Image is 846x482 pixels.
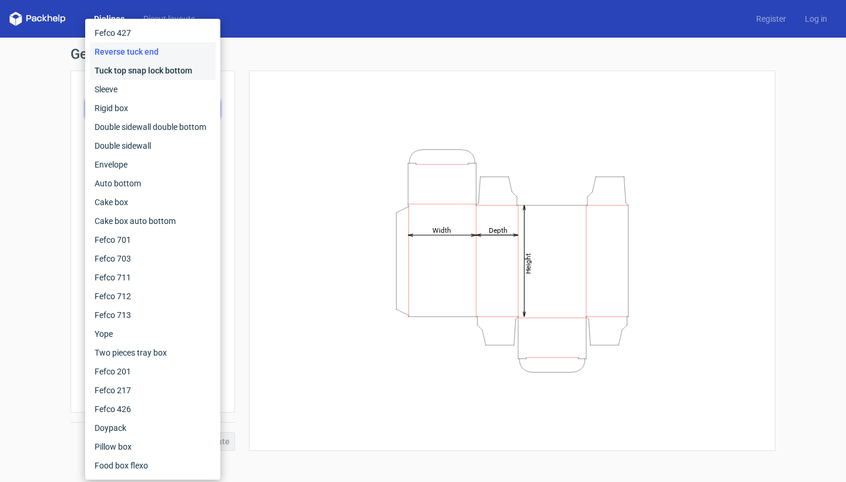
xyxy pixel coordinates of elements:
div: Pillow box [90,437,216,456]
div: Food box flexo [90,456,216,475]
div: Sleeve [90,80,216,99]
div: Fefco 701 [90,230,216,249]
a: Register [747,13,795,25]
div: Double sidewall double bottom [90,118,216,136]
div: Fefco 713 [90,306,216,324]
div: Reverse tuck end [90,42,216,61]
div: Double sidewall [90,136,216,155]
div: Fefco 712 [90,287,216,306]
a: Log in [795,13,837,25]
div: Fefco 201 [90,362,216,381]
div: Cake box auto bottom [90,212,216,230]
tspan: Width [432,226,451,234]
div: Two pieces tray box [90,343,216,362]
div: Yope [90,324,216,343]
div: Cake box [90,193,216,212]
tspan: Depth [489,226,508,234]
a: Dielines [85,13,134,25]
div: Envelope [90,155,216,174]
div: Fefco 217 [90,381,216,400]
tspan: Height [524,253,532,273]
div: Fefco 703 [90,249,216,268]
div: Auto bottom [90,174,216,193]
h1: Generate new dieline [70,47,775,61]
div: Rigid box [90,99,216,118]
div: Tuck top snap lock bottom [90,61,216,80]
a: Diecut layouts [134,13,204,25]
div: Fefco 427 [90,24,216,42]
div: Fefco 426 [90,400,216,419]
div: Doypack [90,419,216,437]
div: Fefco 711 [90,268,216,287]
